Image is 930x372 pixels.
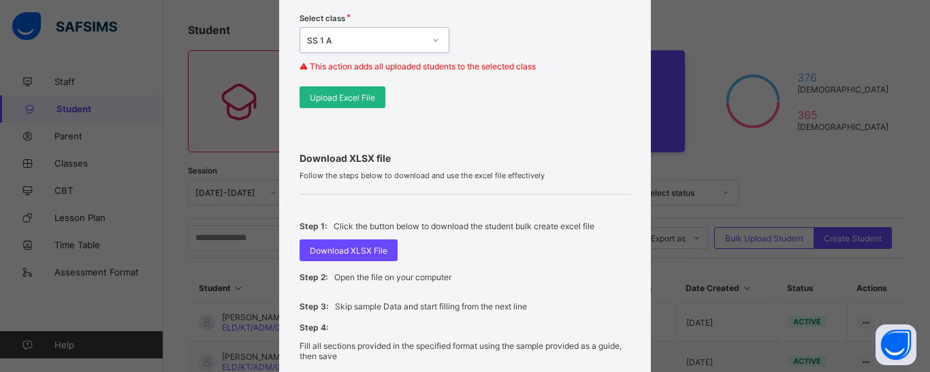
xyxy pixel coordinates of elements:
[335,301,527,311] p: Skip sample Data and start filling from the next line
[300,341,630,361] p: Fill all sections provided in the specified format using the sample provided as a guide, then save
[310,246,387,256] span: Download XLSX File
[300,61,630,71] p: ⚠ This action adds all uploaded students to the selected class
[334,221,594,231] p: Click the button below to download the student bulk create excel file
[300,322,328,333] span: Step 4:
[300,301,328,311] span: Step 3:
[300,221,327,231] span: Step 1:
[300,152,630,164] span: Download XLSX file
[334,272,451,282] p: Open the file on your computer
[300,171,630,180] span: Follow the steps below to download and use the excel file effectively
[876,324,916,365] button: Open asap
[300,272,327,282] span: Step 2:
[310,92,375,103] span: Upload Excel File
[300,14,345,23] span: Select class
[307,35,424,46] div: SS 1 A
